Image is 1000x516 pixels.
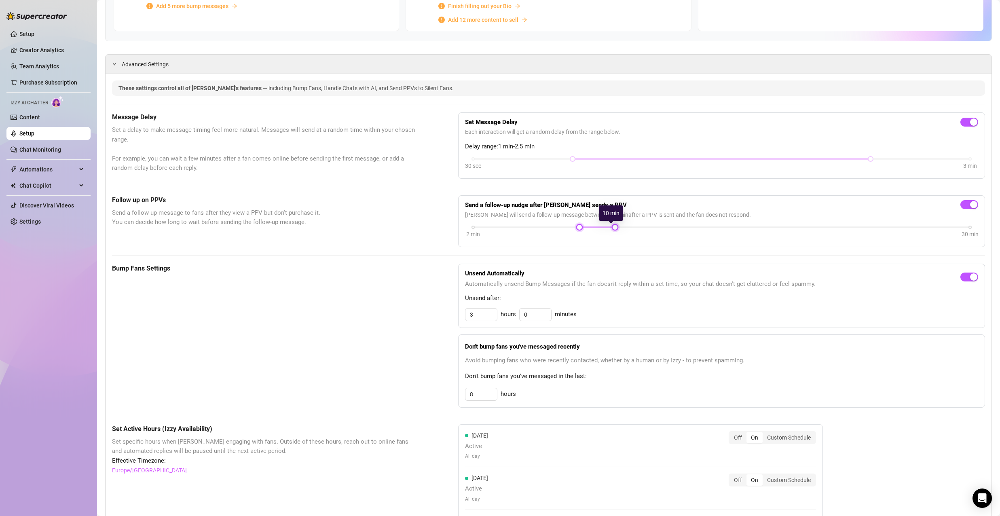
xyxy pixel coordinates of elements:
[522,17,527,23] span: arrow-right
[11,166,17,173] span: thunderbolt
[465,372,978,381] span: Don't bump fans you've messaged in the last:
[763,474,815,486] div: Custom Schedule
[465,127,978,136] span: Each interaction will get a random delay from the range below.
[962,230,979,239] div: 30 min
[729,474,816,486] div: segmented control
[466,230,480,239] div: 2 min
[19,63,59,70] a: Team Analytics
[465,453,488,460] span: All day
[19,31,34,37] a: Setup
[112,437,418,456] span: Set specific hours when [PERSON_NAME] engaging with fans. Outside of these hours, reach out to on...
[599,205,623,221] div: 10 min
[11,99,48,107] span: Izzy AI Chatter
[448,15,518,24] span: Add 12 more content to sell
[746,432,763,443] div: On
[763,432,815,443] div: Custom Schedule
[471,432,488,439] span: [DATE]
[465,142,978,152] span: Delay range: 1 min - 2.5 min
[112,195,418,205] h5: Follow up on PPVs
[465,210,978,219] span: [PERSON_NAME] will send a follow-up message between 8 - 10 min after a PPV is sent and the fan do...
[515,3,520,9] span: arrow-right
[438,3,445,9] span: info-circle
[729,431,816,444] div: segmented control
[729,474,746,486] div: Off
[465,442,488,451] span: Active
[112,456,418,466] span: Effective Timezone:
[465,356,978,366] span: Avoid bumping fans who were recently contacted, whether by a human or by Izzy - to prevent spamming.
[973,489,992,508] div: Open Intercom Messenger
[122,60,169,69] span: Advanced Settings
[146,3,153,9] span: info-circle
[465,294,978,303] span: Unsend after:
[465,201,627,209] strong: Send a follow-up nudge after [PERSON_NAME] sends a PPV
[729,432,746,443] div: Off
[465,270,524,277] strong: Unsend Automatically
[112,112,418,122] h5: Message Delay
[465,279,816,289] span: Automatically unsend Bump Messages if the fan doesn't reply within a set time, so your chat doesn...
[11,183,16,188] img: Chat Copilot
[501,310,516,319] span: hours
[448,2,512,11] span: Finish filling out your Bio
[263,85,454,91] span: — including Bump Fans, Handle Chats with AI, and Send PPVs to Silent Fans.
[19,179,77,192] span: Chat Copilot
[112,424,418,434] h5: Set Active Hours (Izzy Availability)
[471,475,488,481] span: [DATE]
[19,218,41,225] a: Settings
[156,2,228,11] span: Add 5 more bump messages
[465,161,481,170] div: 30 sec
[465,484,488,494] span: Active
[112,466,187,475] a: Europe/[GEOGRAPHIC_DATA]
[19,114,40,121] a: Content
[118,85,263,91] span: These settings control all of [PERSON_NAME]'s features
[963,161,977,170] div: 3 min
[19,44,84,57] a: Creator Analytics
[465,118,518,126] strong: Set Message Delay
[19,163,77,176] span: Automations
[232,3,237,9] span: arrow-right
[19,79,77,86] a: Purchase Subscription
[501,389,516,399] span: hours
[19,202,74,209] a: Discover Viral Videos
[51,96,64,108] img: AI Chatter
[555,310,577,319] span: minutes
[19,146,61,153] a: Chat Monitoring
[6,12,67,20] img: logo-BBDzfeDw.svg
[465,495,488,503] span: All day
[112,61,117,66] span: expanded
[19,130,34,137] a: Setup
[112,264,418,273] h5: Bump Fans Settings
[438,17,445,23] span: info-circle
[112,59,122,68] div: expanded
[112,125,418,173] span: Set a delay to make message timing feel more natural. Messages will send at a random time within ...
[746,474,763,486] div: On
[465,343,580,350] strong: Don't bump fans you've messaged recently
[112,208,418,227] span: Send a follow-up message to fans after they view a PPV but don't purchase it. You can decide how ...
